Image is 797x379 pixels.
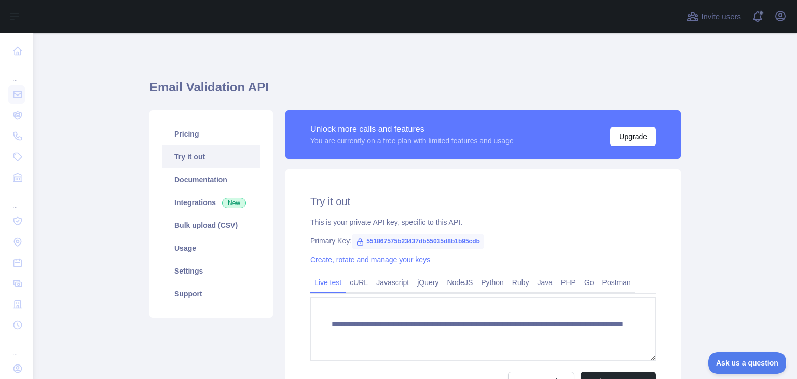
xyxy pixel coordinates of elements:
[310,217,656,227] div: This is your private API key, specific to this API.
[557,274,580,291] a: PHP
[477,274,508,291] a: Python
[372,274,413,291] a: Javascript
[8,189,25,210] div: ...
[580,274,598,291] a: Go
[701,11,741,23] span: Invite users
[346,274,372,291] a: cURL
[222,198,246,208] span: New
[162,237,260,260] a: Usage
[508,274,533,291] a: Ruby
[310,274,346,291] a: Live test
[310,236,656,246] div: Primary Key:
[310,255,430,264] a: Create, rotate and manage your keys
[162,260,260,282] a: Settings
[610,127,656,146] button: Upgrade
[162,145,260,168] a: Try it out
[162,282,260,305] a: Support
[162,214,260,237] a: Bulk upload (CSV)
[533,274,557,291] a: Java
[352,234,484,249] span: 551867575b23437db55035d8b1b95cdb
[310,194,656,209] h2: Try it out
[8,336,25,357] div: ...
[443,274,477,291] a: NodeJS
[310,123,514,136] div: Unlock more calls and features
[162,191,260,214] a: Integrations New
[162,168,260,191] a: Documentation
[708,352,787,374] iframe: Toggle Customer Support
[413,274,443,291] a: jQuery
[684,8,743,25] button: Invite users
[310,136,514,146] div: You are currently on a free plan with limited features and usage
[149,79,681,104] h1: Email Validation API
[8,62,25,83] div: ...
[162,123,260,145] a: Pricing
[598,274,635,291] a: Postman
